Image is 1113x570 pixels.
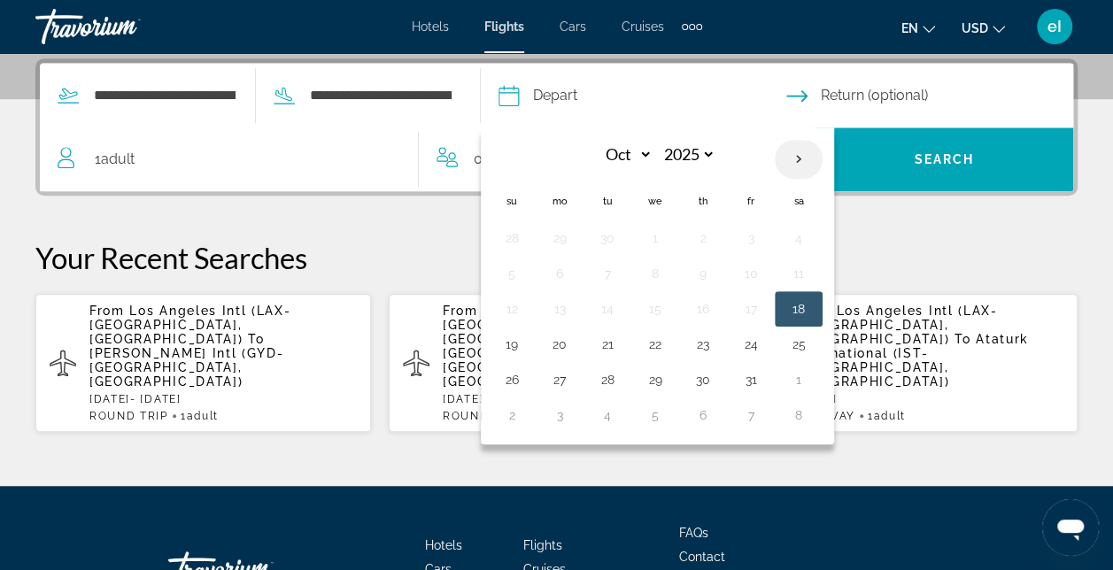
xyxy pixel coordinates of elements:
span: Search [914,152,974,166]
button: Day 1 [785,367,813,392]
span: Ataturk International (IST-[GEOGRAPHIC_DATA], [GEOGRAPHIC_DATA]) [796,332,1029,389]
button: Day 13 [545,297,574,321]
a: Flights [484,19,524,34]
span: ROUND TRIP [443,410,522,422]
button: Day 26 [498,367,526,392]
select: Select month [595,139,653,170]
span: [PERSON_NAME] Intl (GYD-[GEOGRAPHIC_DATA], [GEOGRAPHIC_DATA]) [89,346,283,389]
button: Day 22 [641,332,669,357]
p: [DATE] - [DATE] [443,393,710,405]
button: Day 31 [737,367,765,392]
button: Day 4 [593,403,622,427]
button: Select depart date [499,64,786,127]
button: Day 16 [689,297,717,321]
button: Day 17 [737,297,765,321]
table: Left calendar grid [488,139,823,433]
button: Day 1 [641,226,669,250]
button: Day 5 [498,261,526,286]
span: [GEOGRAPHIC_DATA] (KZN-[GEOGRAPHIC_DATA], [GEOGRAPHIC_DATA]) [443,346,638,389]
span: 1 [181,410,219,422]
button: Day 19 [498,332,526,357]
span: eI [1047,18,1062,35]
button: Day 20 [545,332,574,357]
button: Day 4 [785,226,813,250]
button: Day 6 [545,261,574,286]
button: User Menu [1032,8,1078,45]
button: Day 15 [641,297,669,321]
iframe: Button to launch messaging window [1042,499,1099,556]
button: Day 2 [689,226,717,250]
button: Day 30 [593,226,622,250]
button: Day 7 [737,403,765,427]
button: Day 8 [641,261,669,286]
button: Select return date [786,64,1074,127]
span: en [901,21,918,35]
button: Day 12 [498,297,526,321]
span: To [248,332,264,346]
a: Cruises [622,19,664,34]
span: 1 [868,410,906,422]
button: Day 23 [689,332,717,357]
button: Day 28 [498,226,526,250]
p: [DATE] [796,393,1063,405]
button: Day 29 [545,226,574,250]
span: Los Angeles Intl (LAX-[GEOGRAPHIC_DATA], [GEOGRAPHIC_DATA]) [796,304,997,346]
button: Day 30 [689,367,717,392]
button: Day 3 [545,403,574,427]
a: Flights [523,538,562,552]
button: Day 10 [737,261,765,286]
span: To [955,332,970,346]
span: 0 [474,147,535,172]
button: Day 7 [593,261,622,286]
button: Day 28 [593,367,622,392]
a: Hotels [425,538,462,552]
a: Contact [679,550,725,564]
button: From Los Angeles Intl (LAX-[GEOGRAPHIC_DATA], [GEOGRAPHIC_DATA]) To [PERSON_NAME] Intl (GYD-[GEOG... [35,293,371,433]
button: Day 3 [737,226,765,250]
button: Travelers: 1 adult, 0 children [40,127,815,191]
button: Day 14 [593,297,622,321]
button: Change currency [962,15,1005,41]
button: Day 27 [545,367,574,392]
a: Travorium [35,4,213,50]
a: Cars [560,19,586,34]
span: ROUND TRIP [89,410,168,422]
button: Search [815,127,1073,191]
button: Day 24 [737,332,765,357]
p: Your Recent Searches [35,240,1078,275]
button: Day 6 [689,403,717,427]
button: From Los Angeles Intl (LAX-[GEOGRAPHIC_DATA], [GEOGRAPHIC_DATA]) To [GEOGRAPHIC_DATA] (KZN-[GEOGR... [389,293,724,433]
button: Day 25 [785,332,813,357]
button: Day 8 [785,403,813,427]
button: Next month [775,139,823,180]
span: Los Angeles Intl (LAX-[GEOGRAPHIC_DATA], [GEOGRAPHIC_DATA]) [89,304,290,346]
button: Day 5 [641,403,669,427]
p: [DATE] - [DATE] [89,393,357,405]
button: Day 11 [785,261,813,286]
span: Adult [873,410,905,422]
button: Day 18 [785,297,813,321]
span: Adult [187,410,219,422]
div: Search widget [40,63,1073,191]
span: USD [962,21,988,35]
select: Select year [658,139,715,170]
span: Return (optional) [821,83,928,108]
button: Day 21 [593,332,622,357]
span: 1 [95,147,135,172]
a: FAQs [679,526,708,540]
span: Adult [101,150,135,167]
a: Hotels [412,19,449,34]
button: Day 29 [641,367,669,392]
span: From [443,304,478,318]
span: From [89,304,125,318]
button: Day 2 [498,403,526,427]
button: Change language [901,15,935,41]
